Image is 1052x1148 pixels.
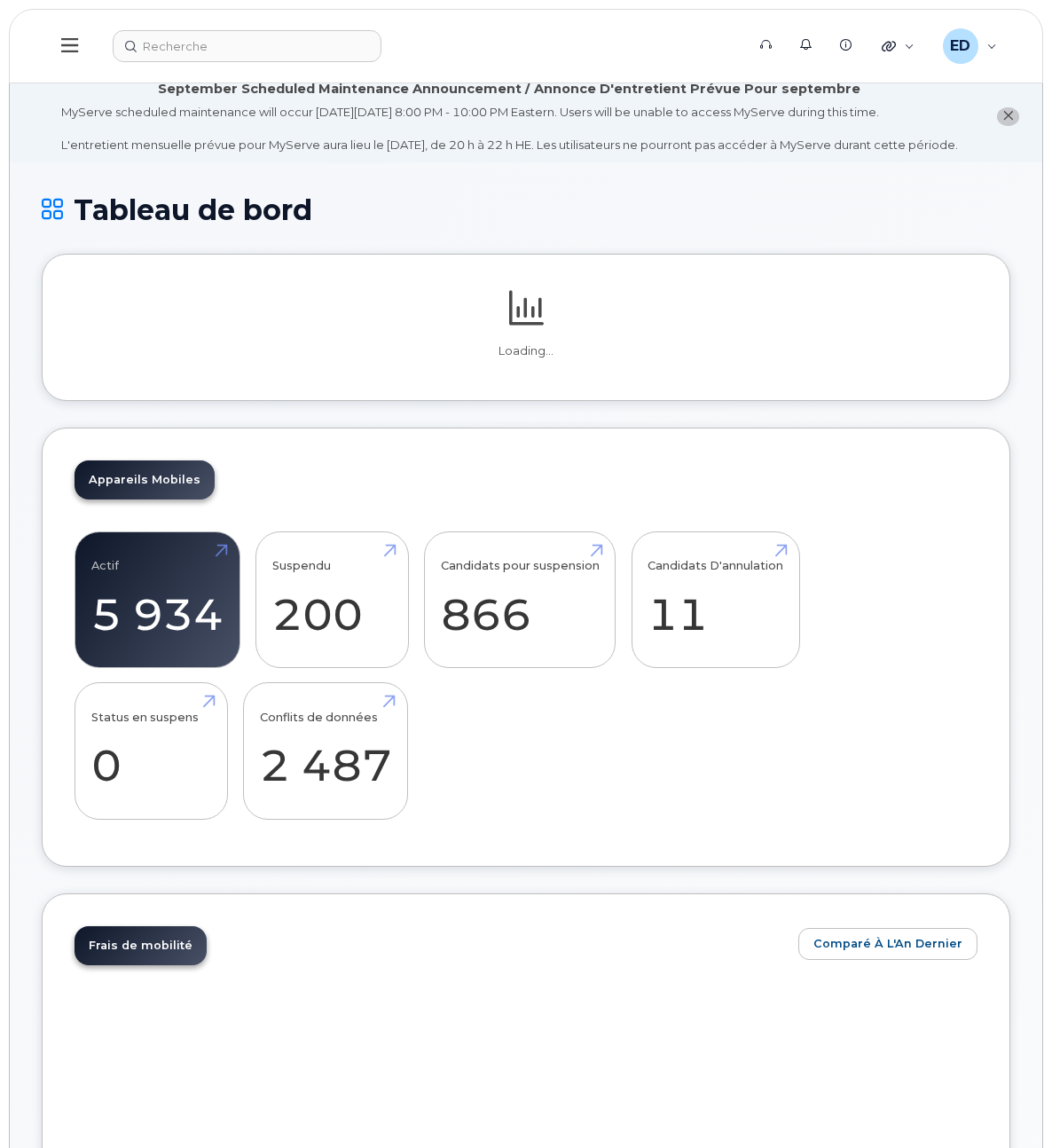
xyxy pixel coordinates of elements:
[158,80,860,98] div: September Scheduled Maintenance Announcement / Annonce D'entretient Prévue Pour septembre
[91,541,224,658] a: Actif 5 934
[42,194,1010,225] h1: Tableau de bord
[91,693,211,810] a: Status en suspens 0
[648,541,783,658] a: Candidats D'annulation 11
[75,460,215,499] a: Appareils Mobiles
[61,104,958,153] div: MyServe scheduled maintenance will occur [DATE][DATE] 8:00 PM - 10:00 PM Eastern. Users will be u...
[798,928,977,960] button: Comparé à l'An Dernier
[260,693,392,810] a: Conflits de données 2 487
[441,541,600,658] a: Candidats pour suspension 866
[75,926,207,965] a: Frais de mobilité
[813,935,962,952] span: Comparé à l'An Dernier
[272,541,392,658] a: Suspendu 200
[75,343,977,359] p: Loading...
[997,107,1019,126] button: close notification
